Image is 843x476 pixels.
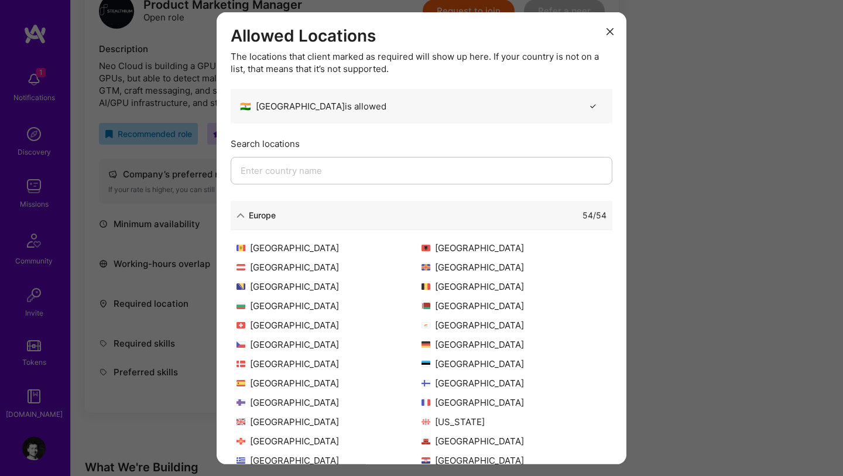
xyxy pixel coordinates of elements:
[237,341,245,348] img: Czech Republic
[421,322,430,328] img: Cyprus
[237,358,421,370] div: [GEOGRAPHIC_DATA]
[237,399,245,406] img: Faroe Islands
[237,435,421,447] div: [GEOGRAPHIC_DATA]
[240,100,386,112] div: [GEOGRAPHIC_DATA] is allowed
[237,280,421,293] div: [GEOGRAPHIC_DATA]
[421,438,430,444] img: Gibraltar
[237,457,245,464] img: Greece
[421,264,430,270] img: Åland
[237,283,245,290] img: Bosnia and Herzegovina
[231,50,612,75] div: The locations that client marked as required will show up here. If your country is not on a list,...
[231,26,612,46] h3: Allowed Locations
[249,209,276,221] div: Europe
[421,380,430,386] img: Finland
[421,341,430,348] img: Germany
[237,438,245,444] img: Guernsey
[217,12,626,464] div: modal
[582,209,606,221] div: 54 / 54
[421,419,430,425] img: Georgia
[421,358,606,370] div: [GEOGRAPHIC_DATA]
[237,264,245,270] img: Austria
[421,245,430,251] img: Albania
[421,300,606,312] div: [GEOGRAPHIC_DATA]
[237,380,245,386] img: Spain
[237,303,245,309] img: Bulgaria
[421,261,606,273] div: [GEOGRAPHIC_DATA]
[237,322,245,328] img: Switzerland
[237,242,421,254] div: [GEOGRAPHIC_DATA]
[421,303,430,309] img: Belarus
[421,242,606,254] div: [GEOGRAPHIC_DATA]
[240,100,251,112] span: 🇮🇳
[421,457,430,464] img: Croatia
[421,435,606,447] div: [GEOGRAPHIC_DATA]
[237,416,421,428] div: [GEOGRAPHIC_DATA]
[421,338,606,351] div: [GEOGRAPHIC_DATA]
[588,102,597,111] i: icon CheckBlack
[237,419,245,425] img: United Kingdom
[421,396,606,409] div: [GEOGRAPHIC_DATA]
[237,211,245,219] i: icon ArrowDown
[421,283,430,290] img: Belgium
[421,416,606,428] div: [US_STATE]
[237,338,421,351] div: [GEOGRAPHIC_DATA]
[421,280,606,293] div: [GEOGRAPHIC_DATA]
[421,377,606,389] div: [GEOGRAPHIC_DATA]
[421,399,430,406] img: France
[237,245,245,251] img: Andorra
[237,361,245,367] img: Denmark
[237,319,421,331] div: [GEOGRAPHIC_DATA]
[237,454,421,467] div: [GEOGRAPHIC_DATA]
[237,261,421,273] div: [GEOGRAPHIC_DATA]
[237,377,421,389] div: [GEOGRAPHIC_DATA]
[231,157,612,184] input: Enter country name
[421,454,606,467] div: [GEOGRAPHIC_DATA]
[231,138,612,150] div: Search locations
[421,361,430,367] img: Estonia
[606,28,614,35] i: icon Close
[237,300,421,312] div: [GEOGRAPHIC_DATA]
[237,396,421,409] div: [GEOGRAPHIC_DATA]
[421,319,606,331] div: [GEOGRAPHIC_DATA]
